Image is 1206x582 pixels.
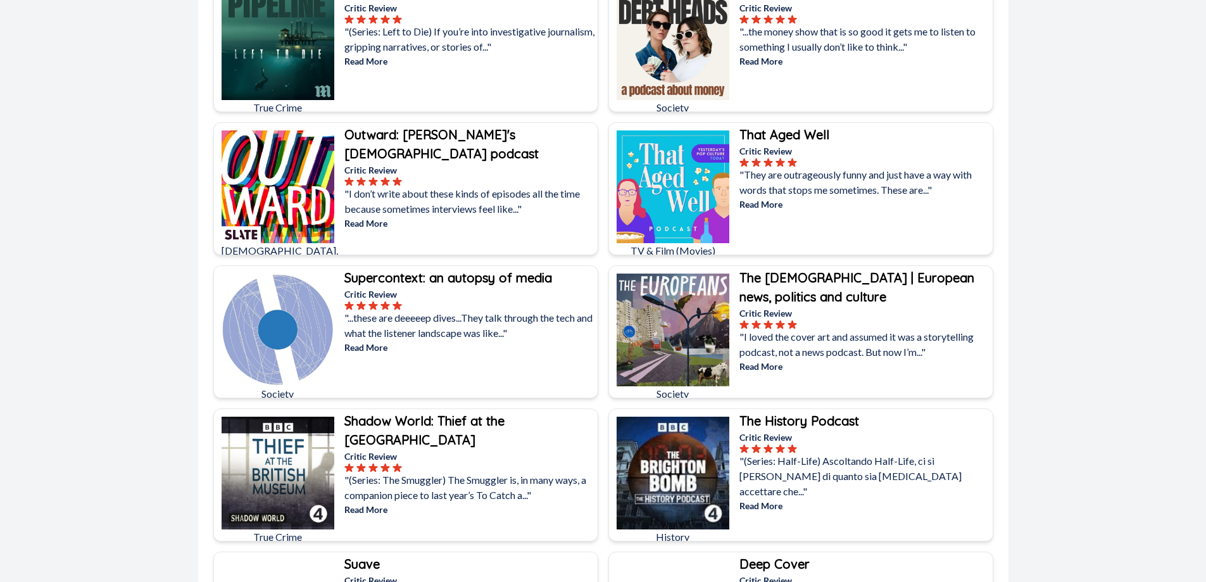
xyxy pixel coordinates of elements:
[344,54,595,68] p: Read More
[344,127,539,161] b: Outward: [PERSON_NAME]'s [DEMOGRAPHIC_DATA] podcast
[739,556,810,572] b: Deep Cover
[739,499,990,512] p: Read More
[344,24,595,54] p: "(Series: Left to Die) If you’re into investigative journalism, gripping narratives, or stories o...
[739,198,990,211] p: Read More
[739,413,859,429] b: The History Podcast
[344,1,595,15] p: Critic Review
[344,450,595,463] p: Critic Review
[344,163,595,177] p: Critic Review
[739,167,990,198] p: "They are outrageously funny and just have a way with words that stops me sometimes. These are..."
[617,274,729,386] img: The Europeans | European news, politics and culture
[617,417,729,529] img: The History Podcast
[344,217,595,230] p: Read More
[608,122,993,255] a: That Aged WellTV & Film (Movies)That Aged WellCritic Review"They are outrageously funny and just ...
[739,431,990,444] p: Critic Review
[739,127,829,142] b: That Aged Well
[617,529,729,545] p: History
[739,144,990,158] p: Critic Review
[222,386,334,402] p: Society
[344,341,595,354] p: Read More
[617,243,729,258] p: TV & Film (Movies)
[739,270,974,305] b: The [DEMOGRAPHIC_DATA] | European news, politics and culture
[344,310,595,341] p: "...these are deeeeep dives...They talk through the tech and what the listener landscape was like...
[213,265,598,398] a: Supercontext: an autopsy of mediaSocietySupercontext: an autopsy of mediaCritic Review"...these a...
[344,413,505,448] b: Shadow World: Thief at the [GEOGRAPHIC_DATA]
[344,472,595,503] p: "(Series: The Smuggler) The Smuggler is, in many ways, a companion piece to last year’s To Catch ...
[608,265,993,398] a: The Europeans | European news, politics and cultureSocietyThe [DEMOGRAPHIC_DATA] | European news,...
[222,529,334,545] p: True Crime
[344,186,595,217] p: "I don’t write about these kinds of episodes all the time because sometimes interviews feel like..."
[222,274,334,386] img: Supercontext: an autopsy of media
[608,408,993,541] a: The History PodcastHistoryThe History PodcastCritic Review"(Series: Half-Life) Ascoltando Half-Li...
[344,503,595,516] p: Read More
[213,408,598,541] a: Shadow World: Thief at the British MuseumTrue CrimeShadow World: Thief at the [GEOGRAPHIC_DATA]Cr...
[739,307,990,320] p: Critic Review
[222,243,334,274] p: [DEMOGRAPHIC_DATA], Society
[222,417,334,529] img: Shadow World: Thief at the British Museum
[344,270,552,286] b: Supercontext: an autopsy of media
[617,386,729,402] p: Society
[213,122,598,255] a: Outward: Slate's LGBTQ podcast[DEMOGRAPHIC_DATA], SocietyOutward: [PERSON_NAME]'s [DEMOGRAPHIC_DA...
[739,453,990,499] p: "(Series: Half-Life) Ascoltando Half-Life, ci si [PERSON_NAME] di quanto sia [MEDICAL_DATA] accet...
[739,24,990,54] p: "...the money show that is so good it gets me to listen to something I usually don’t like to thin...
[739,1,990,15] p: Critic Review
[222,130,334,243] img: Outward: Slate's LGBTQ podcast
[739,360,990,373] p: Read More
[222,100,334,115] p: True Crime
[739,54,990,68] p: Read More
[344,556,380,572] b: Suave
[739,329,990,360] p: "I loved the cover art and assumed it was a storytelling podcast, not a news podcast. But now I’m...
[344,288,595,301] p: Critic Review
[617,130,729,243] img: That Aged Well
[617,100,729,115] p: Society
